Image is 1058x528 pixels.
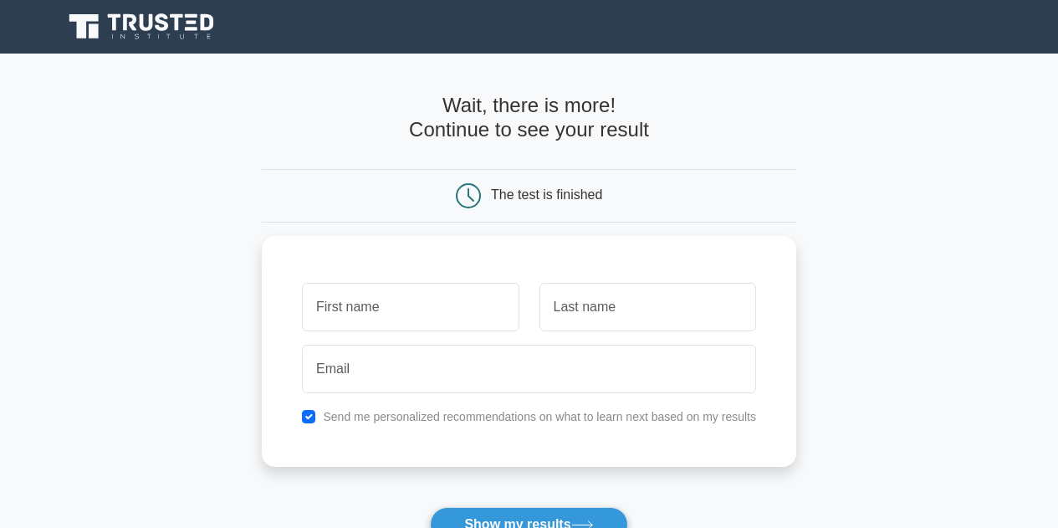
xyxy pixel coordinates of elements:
[302,283,519,331] input: First name
[539,283,756,331] input: Last name
[323,410,756,423] label: Send me personalized recommendations on what to learn next based on my results
[302,345,756,393] input: Email
[491,187,602,202] div: The test is finished
[262,94,796,142] h4: Wait, there is more! Continue to see your result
